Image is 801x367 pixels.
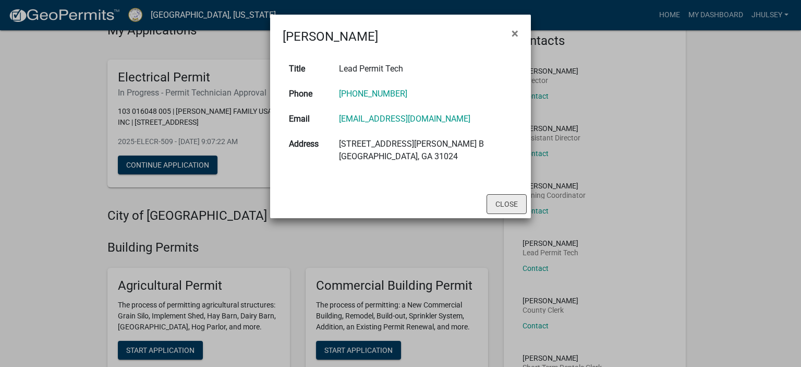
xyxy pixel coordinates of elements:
h4: [PERSON_NAME] [283,27,378,46]
button: Close [503,19,527,48]
th: Email [283,106,333,132]
th: Phone [283,81,333,106]
a: [PHONE_NUMBER] [339,89,407,99]
td: [STREET_ADDRESS][PERSON_NAME] B [GEOGRAPHIC_DATA], GA 31024 [333,132,518,169]
td: Lead Permit Tech [333,56,518,81]
th: Title [283,56,333,81]
a: [EMAIL_ADDRESS][DOMAIN_NAME] [339,114,470,124]
th: Address [283,132,333,169]
span: × [512,26,518,41]
button: Close [487,194,527,214]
